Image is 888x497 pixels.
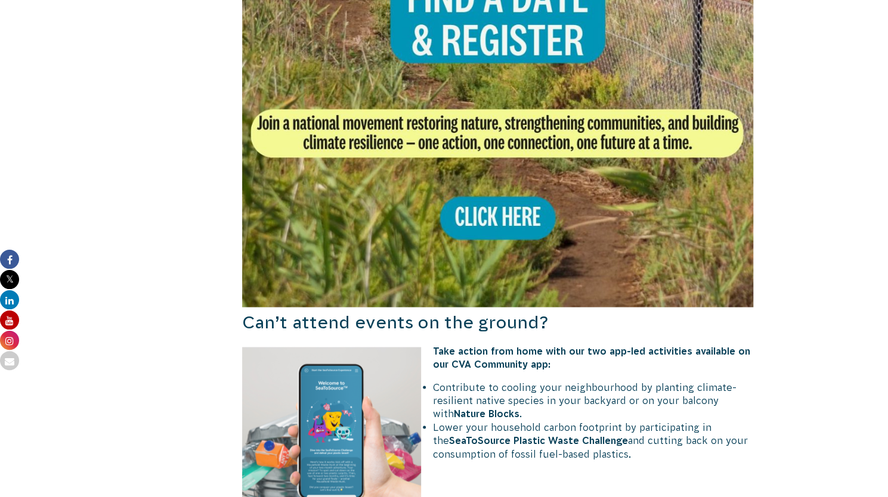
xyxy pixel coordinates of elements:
[449,434,628,445] strong: SeaToSource Plastic Waste Challenge
[254,380,754,420] li: Contribute to cooling your neighbourhood by planting climate-resilient native species in your bac...
[242,310,754,334] h3: Can’t attend events on the ground?
[254,420,754,460] li: Lower your household carbon footprint by participating in the and cutting back on your consumptio...
[433,345,750,369] strong: Take action from home with our two app-led activities available on our CVA Community app:
[454,408,519,418] strong: Nature Blocks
